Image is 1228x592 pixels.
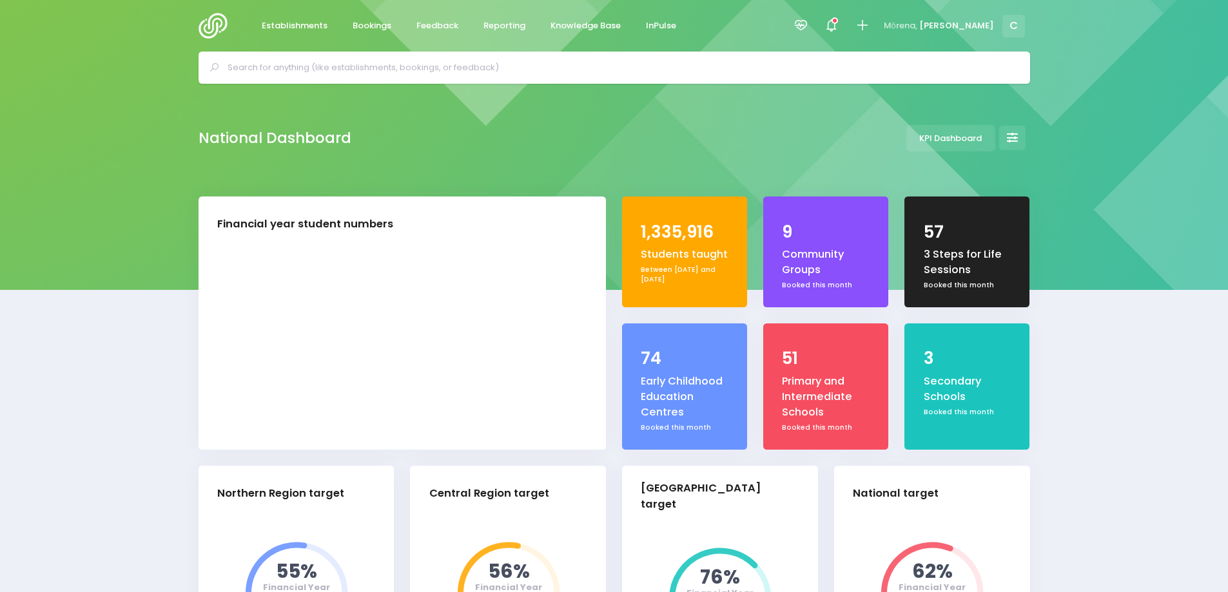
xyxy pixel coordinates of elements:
[782,374,870,421] div: Primary and Intermediate Schools
[782,247,870,278] div: Community Groups
[353,19,391,32] span: Bookings
[199,129,351,147] h2: National Dashboard
[782,346,870,371] div: 51
[641,374,728,421] div: Early Childhood Education Centres
[853,486,939,502] div: National target
[636,14,687,39] a: InPulse
[473,14,536,39] a: Reporting
[906,125,995,151] a: KPI Dashboard
[1002,15,1025,37] span: C
[884,19,917,32] span: Mōrena,
[342,14,402,39] a: Bookings
[217,216,393,233] div: Financial year student numbers
[251,14,338,39] a: Establishments
[782,280,870,291] div: Booked this month
[924,407,1011,417] div: Booked this month
[782,220,870,245] div: 9
[641,423,728,433] div: Booked this month
[641,265,728,285] div: Between [DATE] and [DATE]
[641,481,788,513] div: [GEOGRAPHIC_DATA] target
[406,14,469,39] a: Feedback
[924,374,1011,405] div: Secondary Schools
[217,486,344,502] div: Northern Region target
[483,19,525,32] span: Reporting
[924,346,1011,371] div: 3
[551,19,621,32] span: Knowledge Base
[924,247,1011,278] div: 3 Steps for Life Sessions
[641,346,728,371] div: 74
[924,220,1011,245] div: 57
[924,280,1011,291] div: Booked this month
[641,247,728,262] div: Students taught
[228,58,1012,77] input: Search for anything (like establishments, bookings, or feedback)
[262,19,327,32] span: Establishments
[919,19,994,32] span: [PERSON_NAME]
[782,423,870,433] div: Booked this month
[199,13,235,39] img: Logo
[429,486,549,502] div: Central Region target
[646,19,676,32] span: InPulse
[641,220,728,245] div: 1,335,916
[540,14,632,39] a: Knowledge Base
[416,19,458,32] span: Feedback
